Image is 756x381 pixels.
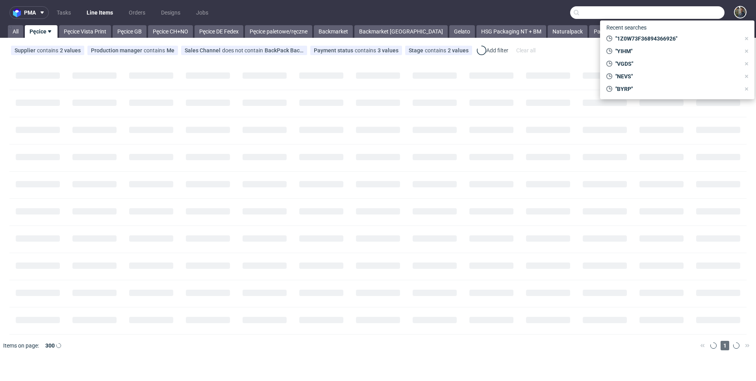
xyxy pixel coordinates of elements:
[409,47,425,54] span: Stage
[314,47,355,54] span: Payment status
[603,21,650,34] span: Recent searches
[113,25,146,38] a: Pęcice GB
[91,47,144,54] span: Production manager
[148,25,193,38] a: Pęcice CH+NO
[222,47,265,54] span: does not contain
[191,6,213,19] a: Jobs
[354,25,448,38] a: Backmarket [GEOGRAPHIC_DATA]
[448,47,469,54] div: 2 values
[425,47,448,54] span: contains
[42,340,56,351] div: 300
[15,47,37,54] span: Supplier
[37,47,60,54] span: contains
[735,7,746,18] img: Maciej Sobola
[24,10,36,15] span: pma
[245,25,312,38] a: Pęcice paletowe/ręczne
[156,6,185,19] a: Designs
[515,45,537,56] div: Clear all
[13,8,24,17] img: logo
[378,47,398,54] div: 3 values
[612,47,740,55] span: "YIHM"
[185,47,222,54] span: Sales Channel
[612,35,740,43] span: "1Z0W73F36894366926"
[124,6,150,19] a: Orders
[82,6,118,19] a: Line Items
[3,342,39,350] span: Items on page:
[476,25,546,38] a: HSG Packaging NT + BM
[612,72,740,80] span: "NEVS"
[548,25,587,38] a: Naturalpack
[612,60,740,68] span: "VGDS"
[8,25,23,38] a: All
[314,25,353,38] a: Backmarket
[265,47,304,54] div: BackPack Back Market
[721,341,729,350] span: 1
[52,6,76,19] a: Tasks
[612,85,740,93] span: "BYRP"
[355,47,378,54] span: contains
[144,47,167,54] span: contains
[9,6,49,19] button: pma
[449,25,475,38] a: Gelato
[589,25,645,38] a: Packaging Express
[475,44,510,57] div: Add filter
[59,25,111,38] a: Pęcice Vista Print
[167,47,174,54] div: Me
[195,25,243,38] a: Pęcice DE Fedex
[60,47,81,54] div: 2 values
[25,25,57,38] a: Pęcice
